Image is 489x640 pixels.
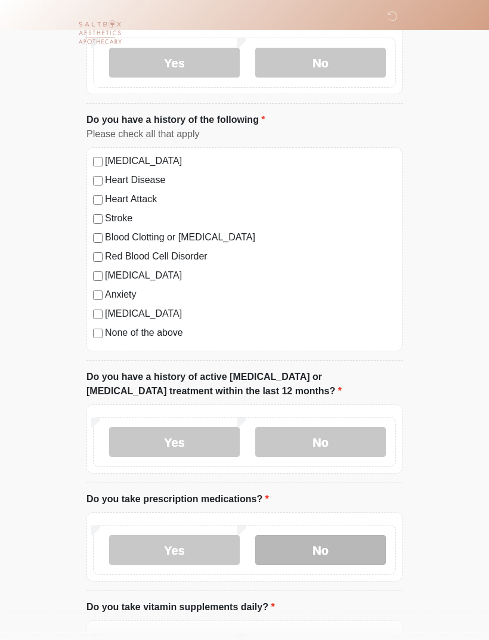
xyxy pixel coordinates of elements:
img: Saltbox Aesthetics Logo [75,9,125,60]
input: Blood Clotting or [MEDICAL_DATA] [93,233,103,243]
label: Do you take prescription medications? [86,492,269,506]
label: [MEDICAL_DATA] [105,307,396,321]
label: None of the above [105,326,396,340]
label: Stroke [105,211,396,225]
label: Do you take vitamin supplements daily? [86,600,275,614]
input: Heart Disease [93,176,103,185]
input: [MEDICAL_DATA] [93,271,103,281]
label: Yes [109,427,240,457]
label: Heart Attack [105,192,396,206]
label: [MEDICAL_DATA] [105,268,396,283]
label: No [255,427,386,457]
label: Yes [109,535,240,565]
input: Stroke [93,214,103,224]
label: [MEDICAL_DATA] [105,154,396,168]
div: Please check all that apply [86,127,403,141]
label: Blood Clotting or [MEDICAL_DATA] [105,230,396,245]
input: Red Blood Cell Disorder [93,252,103,262]
input: [MEDICAL_DATA] [93,310,103,319]
label: Anxiety [105,287,396,302]
input: Heart Attack [93,195,103,205]
input: Anxiety [93,290,103,300]
label: Do you have a history of active [MEDICAL_DATA] or [MEDICAL_DATA] treatment within the last 12 mon... [86,370,403,398]
input: [MEDICAL_DATA] [93,157,103,166]
label: No [255,535,386,565]
label: Red Blood Cell Disorder [105,249,396,264]
label: Heart Disease [105,173,396,187]
label: Do you have a history of the following [86,113,265,127]
input: None of the above [93,329,103,338]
